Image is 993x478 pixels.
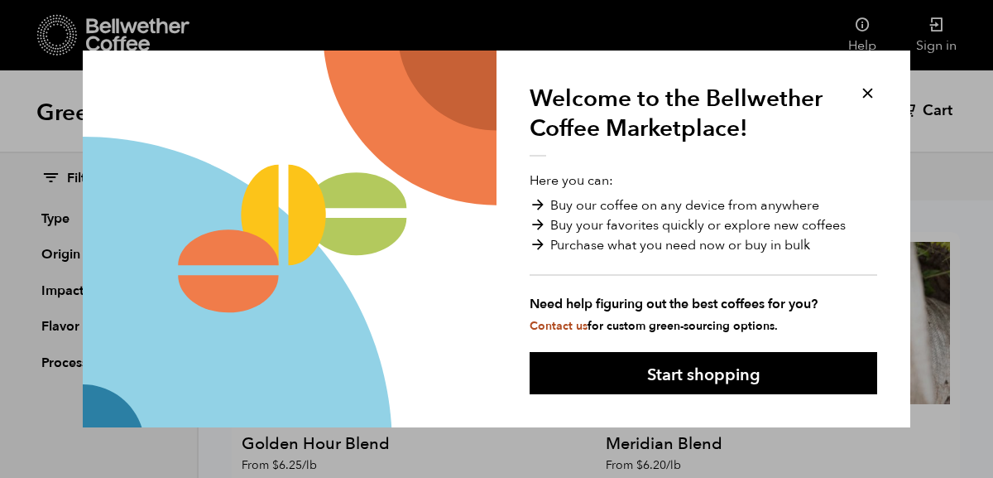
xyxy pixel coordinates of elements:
li: Purchase what you need now or buy in bulk [530,235,877,255]
h1: Welcome to the Bellwether Coffee Marketplace! [530,84,836,157]
small: for custom green-sourcing options. [530,318,778,334]
li: Buy our coffee on any device from anywhere [530,196,877,215]
p: Here you can: [530,171,877,335]
strong: Need help figuring out the best coffees for you? [530,294,877,314]
button: Start shopping [530,352,877,394]
li: Buy your favorites quickly or explore new coffees [530,215,877,235]
a: Contact us [530,318,588,334]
